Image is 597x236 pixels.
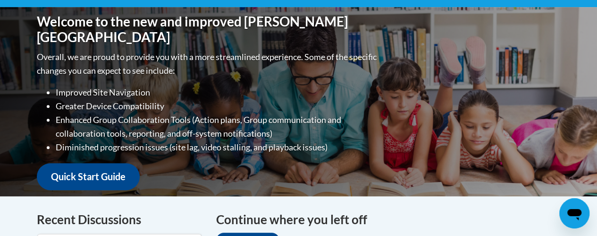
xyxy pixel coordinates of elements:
[559,198,589,228] iframe: Button to launch messaging window
[56,113,379,140] li: Enhanced Group Collaboration Tools (Action plans, Group communication and collaboration tools, re...
[56,99,379,113] li: Greater Device Compatibility
[56,140,379,154] li: Diminished progression issues (site lag, video stalling, and playback issues)
[216,210,561,229] h4: Continue where you left off
[37,14,379,45] h1: Welcome to the new and improved [PERSON_NAME][GEOGRAPHIC_DATA]
[37,210,202,229] h4: Recent Discussions
[37,163,140,190] a: Quick Start Guide
[56,86,379,99] li: Improved Site Navigation
[37,50,379,78] p: Overall, we are proud to provide you with a more streamlined experience. Some of the specific cha...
